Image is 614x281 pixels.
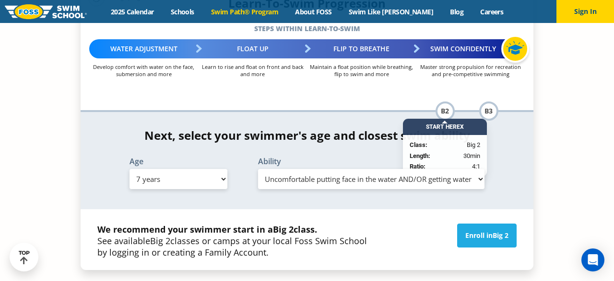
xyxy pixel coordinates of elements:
label: Age [130,157,227,165]
div: Water Adjustment [89,39,198,58]
span: X [460,124,464,130]
a: Enroll inBig 2 [457,224,517,247]
div: B2 [436,101,455,121]
p: Learn to rise and float on front and back and more [198,63,307,78]
a: Blog [442,7,472,16]
span: Big 2 [493,231,508,240]
strong: Length: [410,152,430,159]
strong: We recommend your swimmer start in a class. [97,224,317,235]
a: 2025 Calendar [102,7,162,16]
span: 30min [463,151,480,161]
a: Schools [162,7,202,16]
span: Big 2 [467,140,480,150]
div: B3 [479,101,498,121]
div: Flip to Breathe [307,39,416,58]
div: Swim Confidently [416,39,525,58]
span: Big 2 [273,224,294,235]
div: Start Here [403,119,487,135]
h4: Next, select your swimmer's age and closest swim ability [81,129,533,142]
a: Swim Path® Program [202,7,286,16]
a: Careers [472,7,512,16]
p: Maintain a float position while breathing, flip to swim and more [307,63,416,78]
div: TOP [19,250,30,265]
a: About FOSS [287,7,341,16]
a: Swim Like [PERSON_NAME] [340,7,442,16]
p: Develop comfort with water on the face, submersion and more [89,63,198,78]
div: Float Up [198,39,307,58]
p: See available classes or camps at your local Foss Swim School by logging in or creating a Family ... [97,224,374,258]
p: Master strong propulsion for recreation and pre-competitive swimming [416,63,525,78]
img: FOSS Swim School Logo [5,4,87,19]
span: Big 2 [150,235,170,247]
strong: Class: [410,141,427,148]
label: Ability [258,157,484,165]
div: Open Intercom Messenger [581,248,604,271]
h5: Steps within Learn-to-Swim [81,22,533,35]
